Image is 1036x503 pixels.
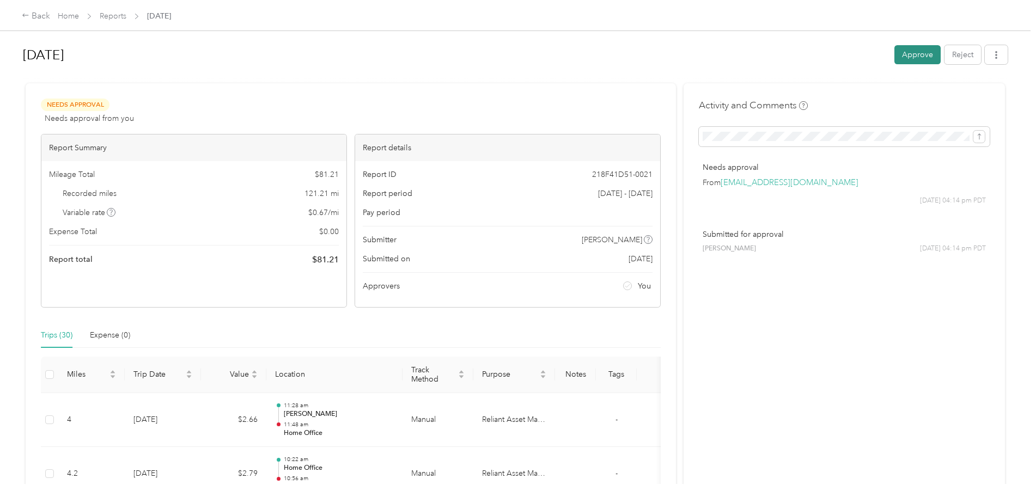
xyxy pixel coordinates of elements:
[201,447,266,501] td: $2.79
[473,393,555,447] td: Reliant Asset Management Solutions
[186,369,192,375] span: caret-up
[67,370,107,379] span: Miles
[90,329,130,341] div: Expense (0)
[363,234,397,246] span: Submitter
[284,463,394,473] p: Home Office
[58,393,125,447] td: 4
[629,253,653,265] span: [DATE]
[109,373,116,380] span: caret-down
[411,365,456,384] span: Track Method
[210,370,249,379] span: Value
[975,442,1036,503] iframe: Everlance-gr Chat Button Frame
[540,369,546,375] span: caret-up
[403,357,473,393] th: Track Method
[49,169,95,180] span: Mileage Total
[703,177,986,188] p: From
[363,169,397,180] span: Report ID
[304,188,339,199] span: 121.21 mi
[615,415,618,424] span: -
[58,11,79,21] a: Home
[615,469,618,478] span: -
[49,226,97,237] span: Expense Total
[109,369,116,375] span: caret-up
[312,253,339,266] span: $ 81.21
[266,357,403,393] th: Location
[147,10,171,22] span: [DATE]
[284,409,394,419] p: [PERSON_NAME]
[125,447,201,501] td: [DATE]
[355,134,660,161] div: Report details
[944,45,981,64] button: Reject
[592,169,653,180] span: 218F41D51-0021
[125,357,201,393] th: Trip Date
[100,11,126,21] a: Reports
[703,244,756,254] span: [PERSON_NAME]
[22,10,50,23] div: Back
[363,188,412,199] span: Report period
[920,196,986,206] span: [DATE] 04:14 pm PDT
[201,357,266,393] th: Value
[58,357,125,393] th: Miles
[186,373,192,380] span: caret-down
[363,280,400,292] span: Approvers
[473,357,555,393] th: Purpose
[133,370,184,379] span: Trip Date
[49,254,93,265] span: Report total
[284,402,394,409] p: 11:28 am
[63,188,117,199] span: Recorded miles
[596,357,637,393] th: Tags
[251,369,258,375] span: caret-up
[721,177,858,188] a: [EMAIL_ADDRESS][DOMAIN_NAME]
[555,357,596,393] th: Notes
[58,447,125,501] td: 4.2
[540,373,546,380] span: caret-down
[284,475,394,482] p: 10:56 am
[319,226,339,237] span: $ 0.00
[41,134,346,161] div: Report Summary
[41,329,72,341] div: Trips (30)
[403,393,473,447] td: Manual
[473,447,555,501] td: Reliant Asset Management Solutions
[125,393,201,447] td: [DATE]
[308,207,339,218] span: $ 0.67 / mi
[45,113,134,124] span: Needs approval from you
[63,207,116,218] span: Variable rate
[598,188,653,199] span: [DATE] - [DATE]
[363,253,410,265] span: Submitted on
[403,447,473,501] td: Manual
[699,99,808,112] h4: Activity and Comments
[284,428,394,438] p: Home Office
[41,99,109,111] span: Needs Approval
[23,42,887,68] h1: September 16
[201,393,266,447] td: $2.66
[251,373,258,380] span: caret-down
[894,45,941,64] button: Approve
[284,482,394,492] p: [PERSON_NAME]
[703,162,986,173] p: Needs approval
[638,280,651,292] span: You
[582,234,642,246] span: [PERSON_NAME]
[284,421,394,428] p: 11:48 am
[703,229,986,240] p: Submitted for approval
[458,369,465,375] span: caret-up
[284,456,394,463] p: 10:22 am
[920,244,986,254] span: [DATE] 04:14 pm PDT
[482,370,538,379] span: Purpose
[458,373,465,380] span: caret-down
[363,207,400,218] span: Pay period
[315,169,339,180] span: $ 81.21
